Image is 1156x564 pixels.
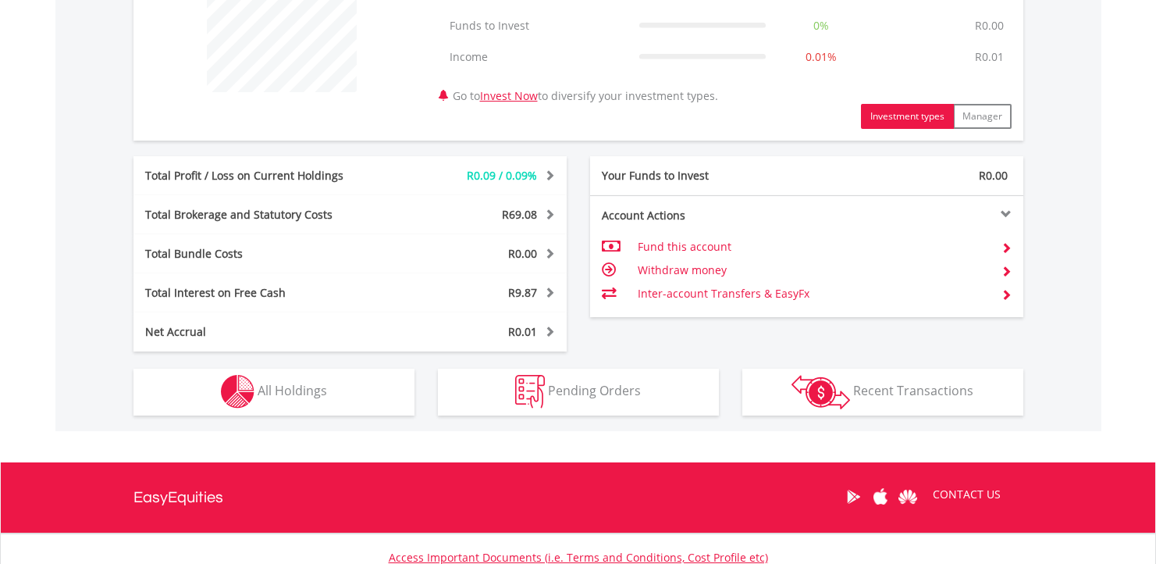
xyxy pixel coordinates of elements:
[774,10,869,41] td: 0%
[467,168,537,183] span: R0.09 / 0.09%
[590,208,807,223] div: Account Actions
[774,41,869,73] td: 0.01%
[638,282,988,305] td: Inter-account Transfers & EasyFx
[133,285,386,301] div: Total Interest on Free Cash
[133,168,386,184] div: Total Profit / Loss on Current Holdings
[867,473,895,521] a: Apple
[861,104,954,129] button: Investment types
[953,104,1012,129] button: Manager
[638,235,988,259] td: Fund this account
[967,41,1012,73] td: R0.01
[638,259,988,282] td: Withdraw money
[133,324,386,340] div: Net Accrual
[133,207,386,223] div: Total Brokerage and Statutory Costs
[742,369,1023,416] button: Recent Transactions
[979,168,1008,183] span: R0.00
[221,375,254,409] img: holdings-wht.png
[590,168,807,184] div: Your Funds to Invest
[480,88,538,103] a: Invest Now
[442,10,631,41] td: Funds to Invest
[502,207,537,222] span: R69.08
[508,324,537,339] span: R0.01
[515,375,545,409] img: pending_instructions-wht.png
[853,382,973,399] span: Recent Transactions
[548,382,641,399] span: Pending Orders
[133,246,386,262] div: Total Bundle Costs
[840,473,867,521] a: Google Play
[438,369,719,416] button: Pending Orders
[967,10,1012,41] td: R0.00
[442,41,631,73] td: Income
[791,375,850,409] img: transactions-zar-wht.png
[895,473,922,521] a: Huawei
[258,382,327,399] span: All Holdings
[508,246,537,261] span: R0.00
[508,285,537,300] span: R9.87
[133,369,414,416] button: All Holdings
[133,462,223,533] a: EasyEquities
[922,473,1012,516] a: CONTACT US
